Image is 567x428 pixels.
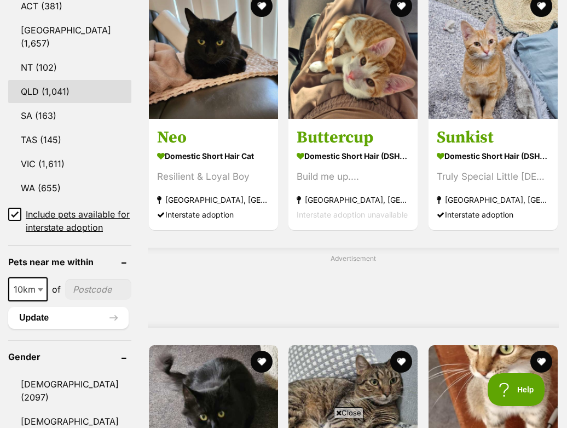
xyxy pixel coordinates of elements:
[391,351,413,373] button: favourite
[8,373,131,409] a: [DEMOGRAPHIC_DATA] (2097)
[9,282,47,297] span: 10km
[149,119,278,230] a: Neo Domestic Short Hair Cat Resilient & Loyal Boy [GEOGRAPHIC_DATA], [GEOGRAPHIC_DATA] Interstate...
[437,148,549,164] strong: Domestic Short Hair (DSH) Cat
[157,127,270,148] h3: Neo
[437,207,549,222] div: Interstate adoption
[52,283,61,296] span: of
[8,128,131,151] a: TAS (145)
[157,207,270,222] div: Interstate adoption
[8,352,131,362] header: Gender
[8,19,131,55] a: [GEOGRAPHIC_DATA] (1,657)
[8,56,131,79] a: NT (102)
[297,192,409,207] strong: [GEOGRAPHIC_DATA], [GEOGRAPHIC_DATA]
[157,192,270,207] strong: [GEOGRAPHIC_DATA], [GEOGRAPHIC_DATA]
[8,307,129,329] button: Update
[157,169,270,184] div: Resilient & Loyal Boy
[8,257,131,267] header: Pets near me within
[530,351,552,373] button: favourite
[334,407,363,418] span: Close
[65,279,131,300] input: postcode
[297,169,409,184] div: Build me up....
[437,127,549,148] h3: Sunkist
[288,119,418,230] a: Buttercup Domestic Short Hair (DSH) Cat Build me up.... [GEOGRAPHIC_DATA], [GEOGRAPHIC_DATA] Inte...
[251,351,273,373] button: favourite
[429,119,558,230] a: Sunkist Domestic Short Hair (DSH) Cat Truly Special Little [DEMOGRAPHIC_DATA] [GEOGRAPHIC_DATA], ...
[148,248,559,328] div: Advertisement
[8,80,131,103] a: QLD (1,041)
[8,104,131,127] a: SA (163)
[488,373,545,406] iframe: Help Scout Beacon - Open
[26,208,131,234] span: Include pets available for interstate adoption
[8,176,131,199] a: WA (655)
[297,148,409,164] strong: Domestic Short Hair (DSH) Cat
[8,208,131,234] a: Include pets available for interstate adoption
[297,127,409,148] h3: Buttercup
[437,192,549,207] strong: [GEOGRAPHIC_DATA], [GEOGRAPHIC_DATA]
[8,152,131,175] a: VIC (1,611)
[8,277,48,301] span: 10km
[157,148,270,164] strong: Domestic Short Hair Cat
[437,169,549,184] div: Truly Special Little [DEMOGRAPHIC_DATA]
[297,210,408,219] span: Interstate adoption unavailable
